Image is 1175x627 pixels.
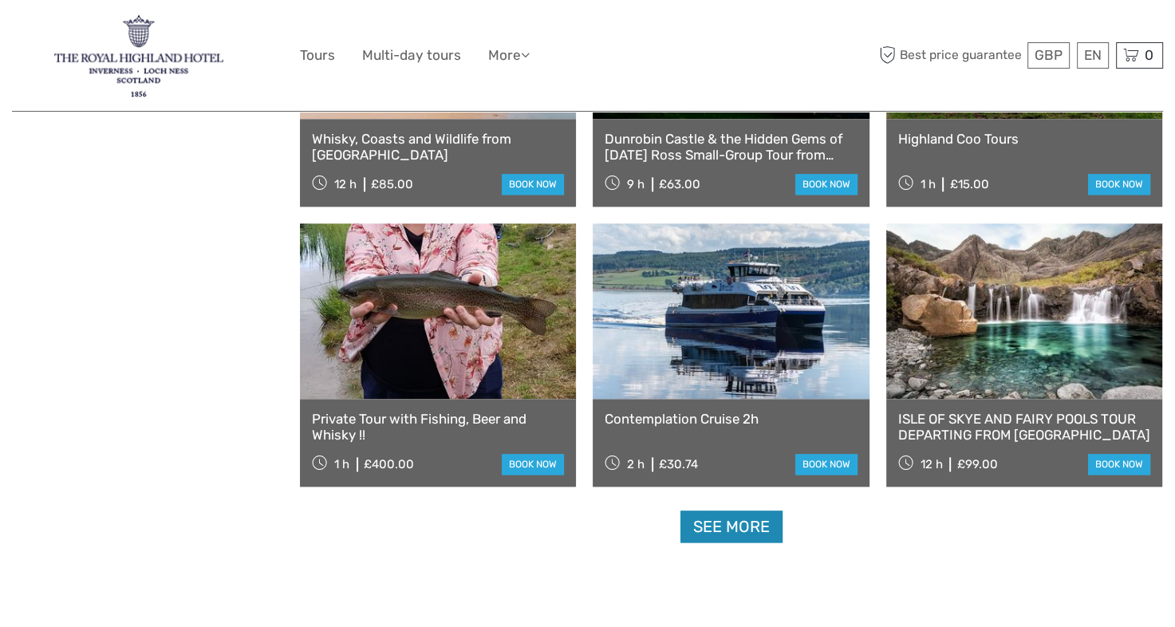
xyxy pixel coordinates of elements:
span: 2 h [627,457,645,471]
a: Tours [300,44,335,67]
span: 9 h [627,177,645,191]
a: Dunrobin Castle & the Hidden Gems of [DATE] Ross Small-Group Tour from [GEOGRAPHIC_DATA] [605,131,857,164]
p: We're away right now. Please check back later! [22,28,180,41]
a: ISLE OF SKYE AND FAIRY POOLS TOUR DEPARTING FROM [GEOGRAPHIC_DATA] [898,411,1150,444]
a: book now [1088,174,1150,195]
div: EN [1077,42,1109,69]
a: Whisky, Coasts and Wildlife from [GEOGRAPHIC_DATA] [312,131,564,164]
a: Highland Coo Tours [898,131,1150,147]
div: £30.74 [659,457,698,471]
div: £63.00 [659,177,700,191]
a: Multi-day tours [362,44,461,67]
a: book now [795,454,858,475]
a: book now [1088,454,1150,475]
span: 12 h [920,457,942,471]
span: 1 h [920,177,935,191]
a: More [488,44,530,67]
a: book now [795,174,858,195]
a: Private Tour with Fishing, Beer and Whisky !! [312,411,564,444]
div: £85.00 [371,177,413,191]
span: 1 h [334,457,349,471]
div: £99.00 [956,457,997,471]
span: 12 h [334,177,357,191]
a: book now [502,454,564,475]
span: 0 [1142,47,1156,63]
div: £15.00 [949,177,988,191]
span: GBP [1035,47,1063,63]
a: book now [502,174,564,195]
a: Contemplation Cruise 2h [605,411,857,427]
div: £400.00 [364,457,414,471]
span: Best price guarantee [875,42,1023,69]
img: 969-e8673f68-c1db-4b2b-ae71-abcd84226628_logo_big.jpg [54,12,223,99]
a: See more [680,511,783,543]
button: Open LiveChat chat widget [183,25,203,44]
